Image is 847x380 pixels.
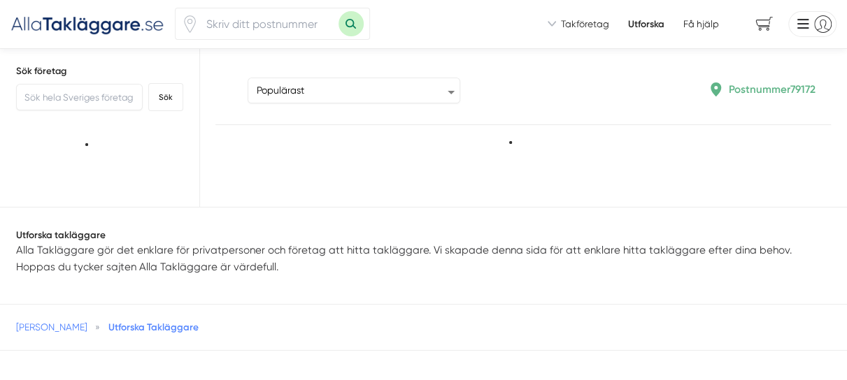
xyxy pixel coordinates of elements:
[16,321,831,334] nav: Breadcrumb
[181,15,199,33] span: Klicka för att använda din position.
[746,12,783,36] span: navigation-cart
[16,228,831,242] h1: Utforska takläggare
[199,8,339,39] input: Skriv ditt postnummer
[16,242,831,275] p: Alla Takläggare gör det enklare för privatpersoner och företag att hitta takläggare. Vi skapade d...
[16,321,87,332] a: [PERSON_NAME]
[16,64,183,78] h5: Sök företag
[95,321,100,334] span: »
[108,321,199,332] a: Utforska Takläggare
[181,15,199,33] svg: Pin / Karta
[728,81,815,98] p: Postnummer 79172
[339,11,364,36] button: Sök med postnummer
[16,84,143,110] input: Sök hela Sveriges företag här...
[10,13,164,36] img: Alla Takläggare
[561,17,609,31] span: Takföretag
[683,17,718,31] span: Få hjälp
[148,83,183,111] button: Sök
[628,17,664,31] a: Utforska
